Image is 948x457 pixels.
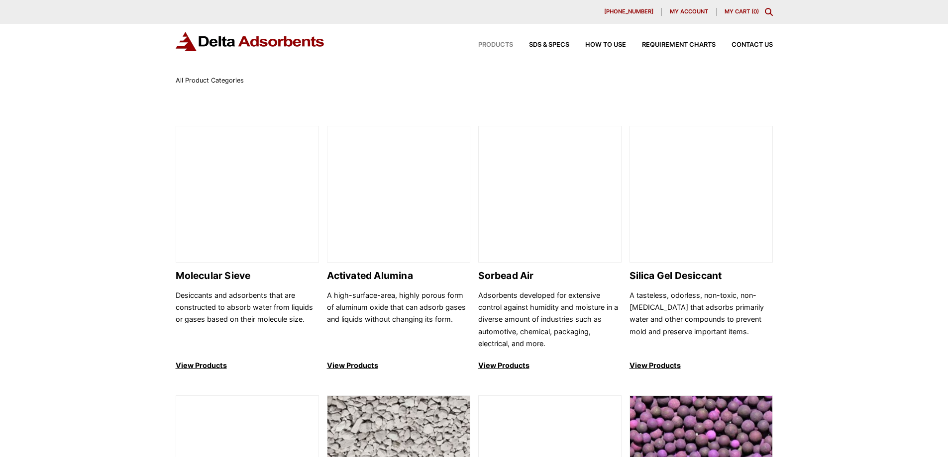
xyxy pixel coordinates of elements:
h2: Silica Gel Desiccant [630,270,773,281]
span: How to Use [585,42,626,48]
a: Contact Us [716,42,773,48]
img: Molecular Sieve [176,126,318,263]
a: Sorbead Air Sorbead Air Adsorbents developed for extensive control against humidity and moisture ... [478,126,622,372]
p: View Products [478,360,622,371]
a: How to Use [569,42,626,48]
span: Requirement Charts [642,42,716,48]
span: SDS & SPECS [529,42,569,48]
a: Products [462,42,513,48]
a: Silica Gel Desiccant Silica Gel Desiccant A tasteless, odorless, non-toxic, non-[MEDICAL_DATA] th... [630,126,773,372]
a: [PHONE_NUMBER] [596,8,662,16]
span: My account [670,9,708,14]
span: 0 [753,8,757,15]
span: Contact Us [732,42,773,48]
div: Toggle Modal Content [765,8,773,16]
p: A tasteless, odorless, non-toxic, non-[MEDICAL_DATA] that adsorbs primarily water and other compo... [630,289,773,350]
img: Delta Adsorbents [176,32,325,51]
img: Activated Alumina [327,126,470,263]
p: View Products [630,360,773,371]
a: SDS & SPECS [513,42,569,48]
a: Requirement Charts [626,42,716,48]
h2: Molecular Sieve [176,270,319,281]
p: View Products [176,360,319,371]
p: Desiccants and adsorbents that are constructed to absorb water from liquids or gases based on the... [176,289,319,350]
img: Sorbead Air [479,126,621,263]
span: Products [478,42,513,48]
h2: Sorbead Air [478,270,622,281]
p: View Products [327,360,470,371]
p: A high-surface-area, highly porous form of aluminum oxide that can adsorb gases and liquids witho... [327,289,470,350]
p: Adsorbents developed for extensive control against humidity and moisture in a diverse amount of i... [478,289,622,350]
a: My Cart (0) [725,8,759,15]
a: My account [662,8,717,16]
a: Molecular Sieve Molecular Sieve Desiccants and adsorbents that are constructed to absorb water fr... [176,126,319,372]
a: Activated Alumina Activated Alumina A high-surface-area, highly porous form of aluminum oxide tha... [327,126,470,372]
img: Silica Gel Desiccant [630,126,772,263]
span: All Product Categories [176,77,244,84]
h2: Activated Alumina [327,270,470,281]
span: [PHONE_NUMBER] [604,9,653,14]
